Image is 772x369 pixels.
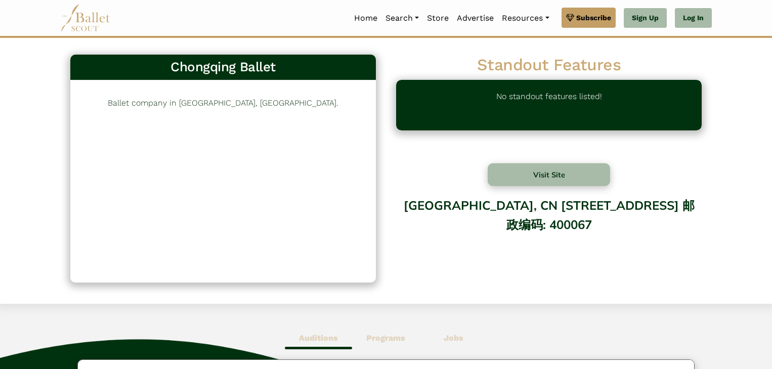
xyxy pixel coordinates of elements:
[366,333,405,343] b: Programs
[78,59,368,76] h3: Chongqing Ballet
[381,8,423,29] a: Search
[576,12,611,23] span: Subscribe
[396,55,702,76] h2: Standout Features
[444,333,463,343] b: Jobs
[498,8,553,29] a: Resources
[624,8,667,28] a: Sign Up
[453,8,498,29] a: Advertise
[496,90,602,120] p: No standout features listed!
[423,8,453,29] a: Store
[299,333,338,343] b: Auditions
[350,8,381,29] a: Home
[396,191,702,272] div: [GEOGRAPHIC_DATA], CN [STREET_ADDRESS] 邮政编码: 400067
[566,12,574,23] img: gem.svg
[562,8,616,28] a: Subscribe
[108,97,338,110] p: Ballet company in [GEOGRAPHIC_DATA], [GEOGRAPHIC_DATA].
[675,8,712,28] a: Log In
[488,163,610,186] button: Visit Site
